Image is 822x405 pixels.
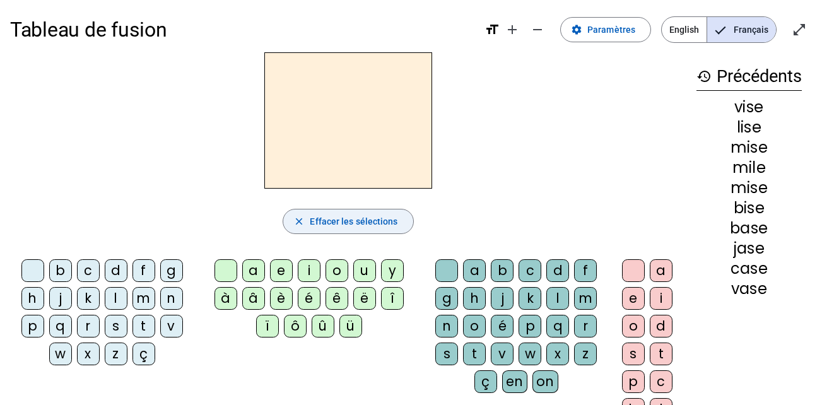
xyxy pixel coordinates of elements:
div: b [49,259,72,282]
div: g [435,287,458,310]
div: v [491,343,514,365]
div: g [160,259,183,282]
div: m [574,287,597,310]
div: h [463,287,486,310]
div: ô [284,315,307,337]
div: o [463,315,486,337]
div: é [491,315,514,337]
div: h [21,287,44,310]
button: Entrer en plein écran [787,17,812,42]
div: d [650,315,672,337]
div: s [105,315,127,337]
div: lise [696,120,802,135]
div: ë [353,287,376,310]
div: n [435,315,458,337]
h1: Tableau de fusion [10,9,474,50]
mat-icon: open_in_full [792,22,807,37]
div: k [77,287,100,310]
div: o [326,259,348,282]
div: ç [132,343,155,365]
div: c [650,370,672,393]
div: l [546,287,569,310]
div: on [532,370,558,393]
div: k [519,287,541,310]
div: s [622,343,645,365]
span: English [662,17,707,42]
div: e [622,287,645,310]
div: à [214,287,237,310]
div: i [650,287,672,310]
div: jase [696,241,802,256]
button: Effacer les sélections [283,209,413,234]
div: ï [256,315,279,337]
div: base [696,221,802,236]
div: i [298,259,320,282]
div: z [574,343,597,365]
div: mise [696,180,802,196]
mat-icon: remove [530,22,545,37]
span: Français [707,17,776,42]
div: vise [696,100,802,115]
div: é [298,287,320,310]
div: u [353,259,376,282]
div: t [463,343,486,365]
div: w [519,343,541,365]
mat-icon: history [696,69,712,84]
div: en [502,370,527,393]
div: q [49,315,72,337]
div: x [546,343,569,365]
div: a [242,259,265,282]
mat-icon: close [293,216,305,227]
h3: Précédents [696,62,802,91]
div: a [650,259,672,282]
button: Paramètres [560,17,651,42]
div: û [312,315,334,337]
div: d [546,259,569,282]
div: è [270,287,293,310]
mat-button-toggle-group: Language selection [661,16,777,43]
div: p [622,370,645,393]
div: p [519,315,541,337]
div: b [491,259,514,282]
div: p [21,315,44,337]
div: o [622,315,645,337]
div: e [270,259,293,282]
button: Diminuer la taille de la police [525,17,550,42]
div: bise [696,201,802,216]
div: f [132,259,155,282]
div: s [435,343,458,365]
div: vase [696,281,802,296]
div: t [650,343,672,365]
div: j [49,287,72,310]
mat-icon: settings [571,24,582,35]
div: ü [339,315,362,337]
span: Effacer les sélections [310,214,397,229]
div: î [381,287,404,310]
div: c [519,259,541,282]
div: w [49,343,72,365]
div: l [105,287,127,310]
div: a [463,259,486,282]
div: c [77,259,100,282]
div: v [160,315,183,337]
div: q [546,315,569,337]
span: Paramètres [587,22,635,37]
div: t [132,315,155,337]
div: y [381,259,404,282]
div: z [105,343,127,365]
div: r [77,315,100,337]
mat-icon: add [505,22,520,37]
mat-icon: format_size [484,22,500,37]
div: r [574,315,597,337]
div: ê [326,287,348,310]
div: mile [696,160,802,175]
div: â [242,287,265,310]
button: Augmenter la taille de la police [500,17,525,42]
div: case [696,261,802,276]
div: mise [696,140,802,155]
div: d [105,259,127,282]
div: j [491,287,514,310]
div: m [132,287,155,310]
div: n [160,287,183,310]
div: f [574,259,597,282]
